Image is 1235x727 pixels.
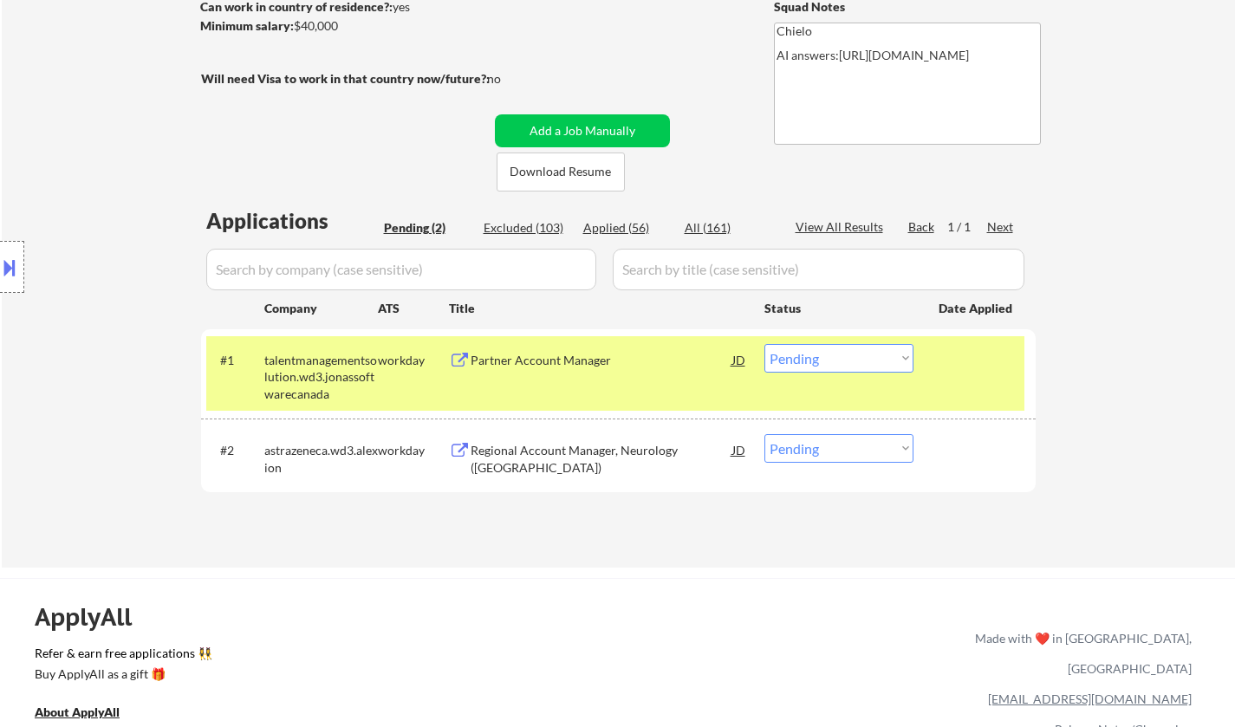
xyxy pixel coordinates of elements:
div: 1 / 1 [947,218,987,236]
div: Buy ApplyAll as a gift 🎁 [35,668,208,680]
div: Pending (2) [384,219,471,237]
div: Applied (56) [583,219,670,237]
div: Company [264,300,378,317]
div: View All Results [796,218,888,236]
div: ApplyAll [35,602,152,632]
div: Status [764,292,913,323]
div: workday [378,352,449,369]
input: Search by title (case sensitive) [613,249,1024,290]
div: $40,000 [200,17,489,35]
div: JD [731,434,748,465]
button: Add a Job Manually [495,114,670,147]
button: Download Resume [497,153,625,191]
div: Excluded (103) [484,219,570,237]
div: Back [908,218,936,236]
div: talentmanagementsolution.wd3.jonassoftwarecanada [264,352,378,403]
strong: Minimum salary: [200,18,294,33]
div: ATS [378,300,449,317]
div: Date Applied [939,300,1015,317]
a: [EMAIL_ADDRESS][DOMAIN_NAME] [988,691,1192,706]
div: Regional Account Manager, Neurology ([GEOGRAPHIC_DATA]) [471,442,732,476]
u: About ApplyAll [35,704,120,719]
div: JD [731,344,748,375]
div: workday [378,442,449,459]
div: Next [987,218,1015,236]
a: Buy ApplyAll as a gift 🎁 [35,665,208,687]
div: #2 [220,442,250,459]
a: Refer & earn free applications 👯‍♀️ [35,647,613,665]
div: Made with ❤️ in [GEOGRAPHIC_DATA], [GEOGRAPHIC_DATA] [968,623,1192,684]
div: astrazeneca.wd3.alexion [264,442,378,476]
div: All (161) [685,219,771,237]
div: Title [449,300,748,317]
div: Partner Account Manager [471,352,732,369]
strong: Will need Visa to work in that country now/future?: [201,71,490,86]
a: About ApplyAll [35,704,144,725]
input: Search by company (case sensitive) [206,249,596,290]
div: no [487,70,536,88]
